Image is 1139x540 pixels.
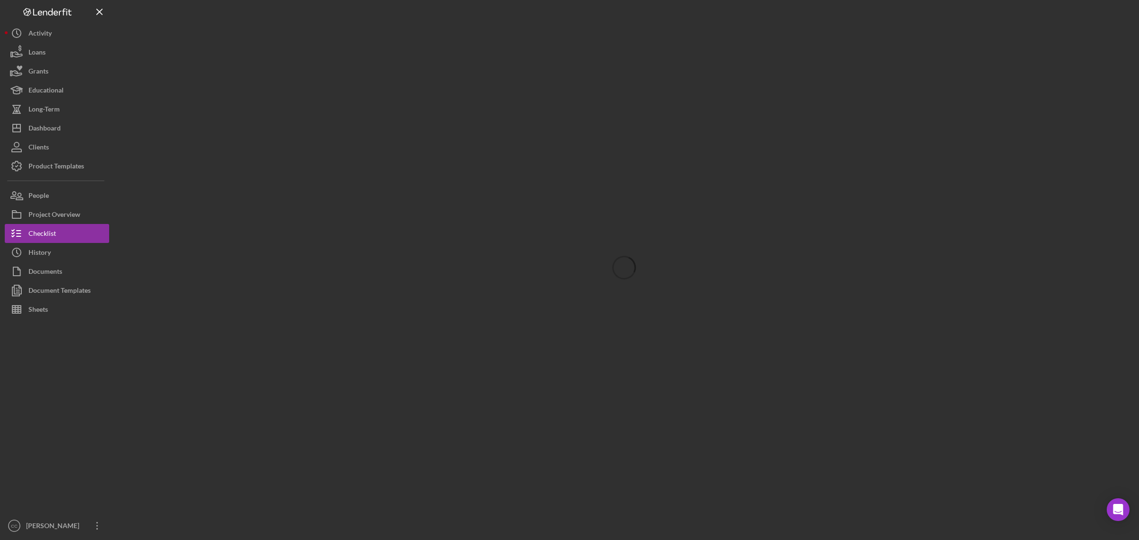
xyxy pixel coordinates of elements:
[28,262,62,283] div: Documents
[5,516,109,535] button: CC[PERSON_NAME]
[5,205,109,224] button: Project Overview
[28,138,49,159] div: Clients
[11,523,18,529] text: CC
[28,205,80,226] div: Project Overview
[28,119,61,140] div: Dashboard
[1107,498,1130,521] div: Open Intercom Messenger
[28,62,48,83] div: Grants
[5,300,109,319] button: Sheets
[5,157,109,176] button: Product Templates
[28,24,52,45] div: Activity
[5,224,109,243] button: Checklist
[28,157,84,178] div: Product Templates
[5,119,109,138] button: Dashboard
[28,43,46,64] div: Loans
[5,81,109,100] button: Educational
[28,186,49,207] div: People
[5,186,109,205] button: People
[5,138,109,157] button: Clients
[28,81,64,102] div: Educational
[28,281,91,302] div: Document Templates
[5,262,109,281] button: Documents
[24,516,85,538] div: [PERSON_NAME]
[5,43,109,62] button: Loans
[28,100,60,121] div: Long-Term
[5,62,109,81] button: Grants
[5,243,109,262] button: History
[28,224,56,245] div: Checklist
[28,243,51,264] div: History
[5,100,109,119] button: Long-Term
[5,24,109,43] button: Activity
[28,300,48,321] div: Sheets
[5,281,109,300] button: Document Templates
